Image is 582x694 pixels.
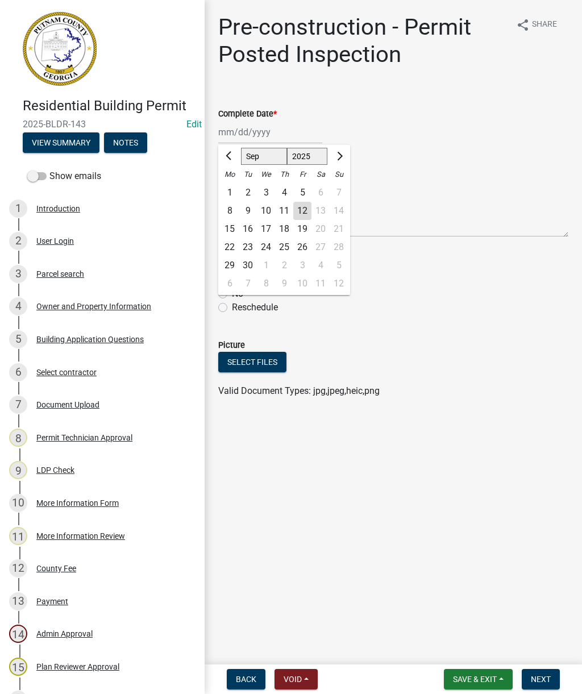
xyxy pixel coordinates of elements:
button: Select files [218,352,286,372]
h4: Residential Building Permit [23,98,196,114]
wm-modal-confirm: Summary [23,139,99,148]
div: 6 [221,275,239,293]
div: 9 [275,275,293,293]
div: Su [330,165,348,184]
button: Previous month [223,147,236,165]
div: Wednesday, October 8, 2025 [257,275,275,293]
div: 7 [239,275,257,293]
span: 2025-BLDR-143 [23,119,182,130]
div: Tuesday, September 16, 2025 [239,220,257,238]
div: 12 [293,202,311,220]
div: Monday, September 1, 2025 [221,184,239,202]
select: Select year [287,148,328,165]
div: 7 [9,396,27,414]
div: 9 [9,461,27,479]
div: 3 [257,184,275,202]
div: User Login [36,237,74,245]
label: Complete Date [218,110,277,118]
div: 30 [239,256,257,275]
div: Friday, September 12, 2025 [293,202,311,220]
label: Picture [218,342,245,350]
div: Monday, September 22, 2025 [221,238,239,256]
div: More Information Review [36,532,125,540]
div: More Information Form [36,499,119,507]
span: Back [236,675,256,684]
div: 18 [275,220,293,238]
div: 5 [293,184,311,202]
div: Monday, September 29, 2025 [221,256,239,275]
div: Thursday, September 25, 2025 [275,238,293,256]
div: Tuesday, October 7, 2025 [239,275,257,293]
div: Admin Approval [36,630,93,638]
div: 22 [221,238,239,256]
div: County Fee [36,564,76,572]
div: Thursday, September 11, 2025 [275,202,293,220]
div: 6 [9,363,27,381]
div: 23 [239,238,257,256]
span: Next [531,675,551,684]
div: Thursday, October 9, 2025 [275,275,293,293]
div: Friday, October 3, 2025 [293,256,311,275]
div: Wednesday, September 10, 2025 [257,202,275,220]
div: We [257,165,275,184]
div: 12 [9,559,27,577]
div: 1 [221,184,239,202]
div: Tuesday, September 9, 2025 [239,202,257,220]
div: 29 [221,256,239,275]
div: 10 [9,494,27,512]
span: Valid Document Types: jpg,jpeg,heic,png [218,385,380,396]
div: 8 [257,275,275,293]
div: Select contractor [36,368,97,376]
div: 14 [9,625,27,643]
img: Putnam County, Georgia [23,12,97,86]
wm-modal-confirm: Notes [104,139,147,148]
h1: Pre-construction - Permit Posted Inspection [218,14,507,68]
button: Next month [332,147,346,165]
div: Friday, September 19, 2025 [293,220,311,238]
button: shareShare [507,14,566,36]
span: Void [284,675,302,684]
div: 2 [239,184,257,202]
div: Permit Technician Approval [36,434,132,442]
div: 11 [275,202,293,220]
div: 26 [293,238,311,256]
label: Reschedule [232,301,278,314]
div: Wednesday, September 24, 2025 [257,238,275,256]
div: 16 [239,220,257,238]
div: Monday, September 15, 2025 [221,220,239,238]
div: 1 [9,200,27,218]
div: 13 [9,592,27,610]
div: Tuesday, September 30, 2025 [239,256,257,275]
button: Void [275,669,318,689]
i: share [516,18,530,32]
div: 3 [293,256,311,275]
a: Edit [186,119,202,130]
div: Plan Reviewer Approval [36,663,119,671]
div: 5 [9,330,27,348]
div: Monday, October 6, 2025 [221,275,239,293]
div: 9 [239,202,257,220]
div: 8 [9,429,27,447]
div: 24 [257,238,275,256]
div: Thursday, September 18, 2025 [275,220,293,238]
div: 8 [221,202,239,220]
button: Save & Exit [444,669,513,689]
div: Tuesday, September 23, 2025 [239,238,257,256]
div: Friday, September 5, 2025 [293,184,311,202]
div: 1 [257,256,275,275]
button: Back [227,669,265,689]
label: Show emails [27,169,101,183]
div: Parcel search [36,270,84,278]
div: Thursday, September 4, 2025 [275,184,293,202]
div: 2 [275,256,293,275]
div: Fr [293,165,311,184]
div: Sa [311,165,330,184]
span: Share [532,18,557,32]
div: Monday, September 8, 2025 [221,202,239,220]
span: Save & Exit [453,675,497,684]
div: 10 [257,202,275,220]
div: 2 [9,232,27,250]
div: Mo [221,165,239,184]
div: 3 [9,265,27,283]
div: Wednesday, September 3, 2025 [257,184,275,202]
